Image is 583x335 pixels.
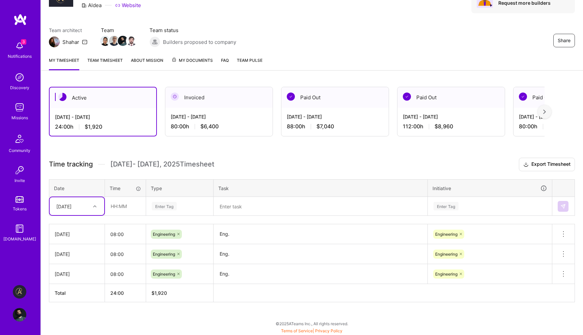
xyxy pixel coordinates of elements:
[553,34,575,47] button: Share
[10,84,29,91] div: Discovery
[171,123,267,130] div: 80:00 h
[149,36,160,47] img: Builders proposed to company
[214,179,428,197] th: Task
[153,252,175,257] span: Engineering
[316,123,334,130] span: $7,040
[3,235,36,242] div: [DOMAIN_NAME]
[81,3,87,8] i: icon CompanyGray
[49,179,105,197] th: Date
[523,161,529,168] i: icon Download
[315,328,342,333] a: Privacy Policy
[8,53,32,60] div: Notifications
[214,245,427,263] textarea: Eng.
[153,232,175,237] span: Engineering
[82,39,87,45] i: icon Mail
[118,35,127,47] a: Team Member Avatar
[171,113,267,120] div: [DATE] - [DATE]
[9,147,30,154] div: Community
[62,38,79,46] div: Shahar
[200,123,219,130] span: $6,400
[433,184,547,192] div: Initiative
[171,57,213,70] a: My Documents
[81,2,102,9] div: Aldea
[50,87,156,108] div: Active
[13,101,26,114] img: teamwork
[13,205,27,212] div: Tokens
[11,285,28,299] a: Aldea: Transforming Behavior Change Through AI-Driven Coaching
[435,123,453,130] span: $8,960
[214,265,427,283] textarea: Eng.
[115,2,141,9] a: Website
[105,284,146,302] th: 24:00
[49,27,87,34] span: Team architect
[435,232,457,237] span: Engineering
[558,37,571,44] span: Share
[11,114,28,121] div: Missions
[519,93,527,101] img: Paid Out
[55,113,151,121] div: [DATE] - [DATE]
[13,222,26,235] img: guide book
[560,204,566,209] img: Submit
[435,272,457,277] span: Engineering
[221,57,229,70] a: FAQ
[40,315,583,332] div: © 2025 ATeams Inc., All rights reserved.
[56,203,72,210] div: [DATE]
[403,123,499,130] div: 112:00 h
[55,251,99,258] div: [DATE]
[11,308,28,321] a: User Avatar
[171,93,179,101] img: Invoiced
[397,87,505,108] div: Paid Out
[163,38,236,46] span: Builders proposed to company
[543,109,546,114] img: right
[49,57,79,70] a: My timesheet
[519,158,575,171] button: Export Timesheet
[109,36,119,46] img: Team Member Avatar
[281,87,389,108] div: Paid Out
[87,57,123,70] a: Team timesheet
[100,36,110,46] img: Team Member Avatar
[13,14,27,26] img: logo
[105,197,145,215] input: HH:MM
[55,123,151,130] div: 24:00 h
[13,71,26,84] img: discovery
[118,36,128,46] img: Team Member Avatar
[15,177,25,184] div: Invite
[49,36,60,47] img: Team Architect
[171,57,213,64] span: My Documents
[58,93,66,101] img: Active
[49,160,93,169] span: Time tracking
[214,225,427,243] textarea: Eng.
[435,252,457,257] span: Engineering
[85,123,102,130] span: $1,920
[13,163,26,177] img: Invite
[16,196,24,203] img: tokens
[153,272,175,277] span: Engineering
[127,36,137,46] img: Team Member Avatar
[105,225,146,243] input: HH:MM
[287,113,383,120] div: [DATE] - [DATE]
[105,265,146,283] input: HH:MM
[55,270,99,278] div: [DATE]
[127,35,136,47] a: Team Member Avatar
[110,35,118,47] a: Team Member Avatar
[110,160,214,169] span: [DATE] - [DATE] , 2025 Timesheet
[287,123,383,130] div: 88:00 h
[55,231,99,238] div: [DATE]
[281,328,342,333] span: |
[287,93,295,101] img: Paid Out
[146,179,214,197] th: Type
[13,39,26,53] img: bell
[237,57,262,70] a: Team Pulse
[151,290,167,296] span: $ 1,920
[13,285,26,299] img: Aldea: Transforming Behavior Change Through AI-Driven Coaching
[49,284,105,302] th: Total
[13,308,26,321] img: User Avatar
[21,39,26,45] span: 3
[403,113,499,120] div: [DATE] - [DATE]
[281,328,313,333] a: Terms of Service
[93,205,96,208] i: icon Chevron
[165,87,273,108] div: Invoiced
[110,185,141,192] div: Time
[101,27,136,34] span: Team
[105,245,146,263] input: HH:MM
